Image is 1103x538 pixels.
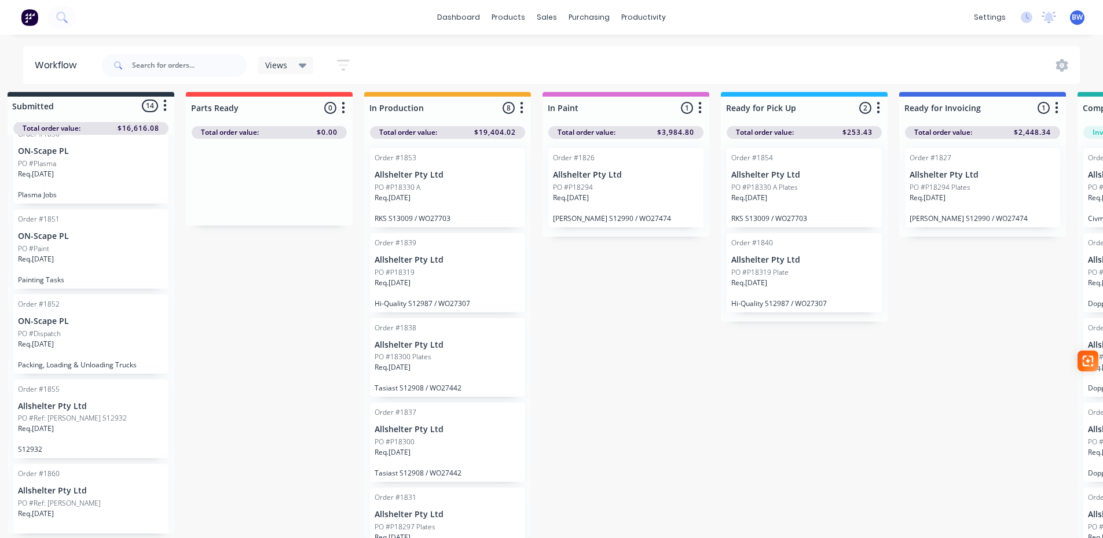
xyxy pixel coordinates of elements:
[18,469,60,479] div: Order #1860
[18,275,164,284] p: Painting Tasks
[13,294,168,374] div: Order #1852ON-Scape PLPO #DispatchReq.[DATE]Packing, Loading & Unloading Trucks
[375,522,435,532] p: PO #P18297 Plates
[118,123,159,134] span: $16,616.08
[731,267,789,278] p: PO #P18319 Plate
[375,182,420,193] p: PO #P18330 A
[375,469,521,477] p: Tasiast S12908 / WO27442
[18,360,164,369] p: Packing, Loading & Unloading Trucks
[13,464,168,533] div: Order #1860Allshelter Pty LtdPO #Ref: [PERSON_NAME]Req.[DATE]
[1072,12,1083,23] span: BW
[18,384,60,395] div: Order #1855
[910,182,970,193] p: PO #P18294 Plates
[18,316,164,326] p: ON-Scape PL
[553,193,589,203] p: Req. [DATE]
[370,233,525,312] div: Order #1839Allshelter Pty LtdPO #P18319Req.[DATE]Hi-Quality S12987 / WO27307
[914,127,972,138] span: Total order value:
[18,508,54,519] p: Req. [DATE]
[18,159,56,169] p: PO #Plasma
[910,170,1056,180] p: Allshelter Pty Ltd
[18,254,54,264] p: Req. [DATE]
[18,214,60,224] div: Order #1851
[910,153,951,163] div: Order #1827
[23,123,80,134] span: Total order value:
[657,127,694,138] span: $3,984.80
[727,233,882,312] div: Order #1840Allshelter Pty LtdPO #P18319 PlateReq.[DATE]Hi-Quality S12987 / WO27307
[563,9,615,26] div: purchasing
[18,423,54,434] p: Req. [DATE]
[18,486,164,496] p: Allshelter Pty Ltd
[375,238,416,248] div: Order #1839
[375,447,411,458] p: Req. [DATE]
[736,127,794,138] span: Total order value:
[968,9,1012,26] div: settings
[905,148,1060,227] div: Order #1827Allshelter Pty LtdPO #P18294 PlatesReq.[DATE][PERSON_NAME] S12990 / WO27474
[553,182,593,193] p: PO #P18294
[13,209,168,289] div: Order #1851ON-Scape PLPO #PaintReq.[DATE]Painting Tasks
[18,445,164,454] p: S12932
[13,124,168,204] div: Order #1850ON-Scape PLPO #PlasmaReq.[DATE]Plasma Jobs
[375,352,431,362] p: PO #18300 Plates
[370,148,525,227] div: Order #1853Allshelter Pty LtdPO #P18330 AReq.[DATE]RKS S13009 / WO27703
[379,127,437,138] span: Total order value:
[35,58,82,72] div: Workflow
[18,498,101,508] p: PO #Ref: [PERSON_NAME]
[842,127,873,138] span: $253.43
[370,403,525,482] div: Order #1837Allshelter Pty LtdPO #P18300Req.[DATE]Tasiast S12908 / WO27442
[18,401,164,411] p: Allshelter Pty Ltd
[21,9,38,26] img: Factory
[548,148,703,227] div: Order #1826Allshelter Pty LtdPO #P18294Req.[DATE][PERSON_NAME] S12990 / WO27474
[731,170,877,180] p: Allshelter Pty Ltd
[132,54,247,77] input: Search for orders...
[375,267,415,278] p: PO #P18319
[731,255,877,265] p: Allshelter Pty Ltd
[727,148,882,227] div: Order #1854Allshelter Pty LtdPO #P18330 A PlatesReq.[DATE]RKS S13009 / WO27703
[558,127,615,138] span: Total order value:
[553,170,699,180] p: Allshelter Pty Ltd
[375,407,416,418] div: Order #1837
[531,9,563,26] div: sales
[18,299,60,309] div: Order #1852
[375,170,521,180] p: Allshelter Pty Ltd
[18,339,54,349] p: Req. [DATE]
[375,425,521,434] p: Allshelter Pty Ltd
[553,214,699,223] p: [PERSON_NAME] S12990 / WO27474
[910,214,1056,223] p: [PERSON_NAME] S12990 / WO27474
[731,182,798,193] p: PO #P18330 A Plates
[375,323,416,333] div: Order #1838
[18,146,164,156] p: ON-Scape PL
[18,129,60,139] div: Order #1850
[375,362,411,373] p: Req. [DATE]
[201,127,259,138] span: Total order value:
[375,193,411,203] p: Req. [DATE]
[18,169,54,179] p: Req. [DATE]
[486,9,531,26] div: products
[731,299,877,308] p: Hi-Quality S12987 / WO27307
[431,9,486,26] a: dashboard
[375,340,521,350] p: Allshelter Pty Ltd
[731,153,773,163] div: Order #1854
[615,9,672,26] div: productivity
[265,59,287,71] span: Views
[375,153,416,163] div: Order #1853
[13,379,168,459] div: Order #1855Allshelter Pty LtdPO #Ref: [PERSON_NAME] S12932Req.[DATE]S12932
[317,127,338,138] span: $0.00
[375,255,521,265] p: Allshelter Pty Ltd
[370,318,525,397] div: Order #1838Allshelter Pty LtdPO #18300 PlatesReq.[DATE]Tasiast S12908 / WO27442
[18,329,61,339] p: PO #Dispatch
[731,214,877,223] p: RKS S13009 / WO27703
[731,193,767,203] p: Req. [DATE]
[18,413,127,423] p: PO #Ref: [PERSON_NAME] S12932
[731,278,767,288] p: Req. [DATE]
[474,127,516,138] span: $19,404.02
[18,190,164,199] p: Plasma Jobs
[375,299,521,308] p: Hi-Quality S12987 / WO27307
[731,238,773,248] div: Order #1840
[910,193,946,203] p: Req. [DATE]
[375,214,521,223] p: RKS S13009 / WO27703
[375,278,411,288] p: Req. [DATE]
[18,244,49,254] p: PO #Paint
[375,492,416,503] div: Order #1831
[375,384,521,392] p: Tasiast S12908 / WO27442
[375,437,415,447] p: PO #P18300
[18,231,164,241] p: ON-Scape PL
